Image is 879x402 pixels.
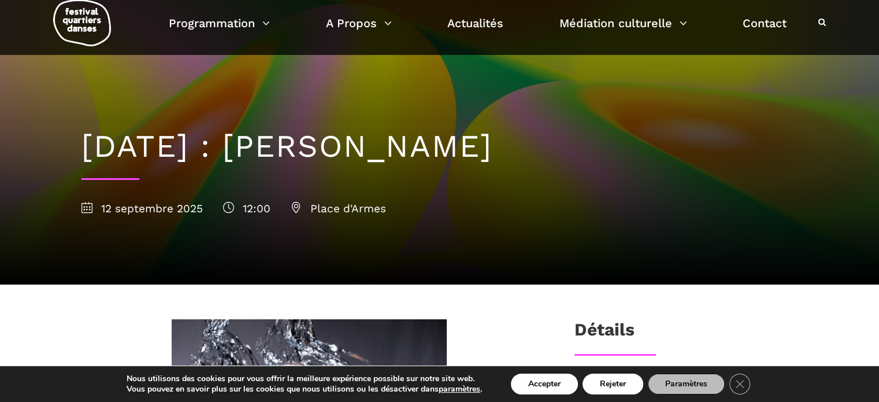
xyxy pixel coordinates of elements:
[223,202,270,215] span: 12:00
[127,384,482,394] p: Vous pouvez en savoir plus sur les cookies que nous utilisons ou les désactiver dans .
[447,13,503,33] a: Actualités
[729,374,750,394] button: Close GDPR Cookie Banner
[511,374,578,394] button: Accepter
[169,13,270,33] a: Programmation
[439,384,480,394] button: paramètres
[559,13,687,33] a: Médiation culturelle
[743,13,787,33] a: Contact
[583,374,643,394] button: Rejeter
[127,374,482,384] p: Nous utilisons des cookies pour vous offrir la meilleure expérience possible sur notre site web.
[81,128,798,165] h1: [DATE] : [PERSON_NAME]
[574,319,635,348] h3: Détails
[291,202,386,215] span: Place d'Armes
[648,374,725,394] button: Paramètres
[81,202,203,215] span: 12 septembre 2025
[326,13,392,33] a: A Propos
